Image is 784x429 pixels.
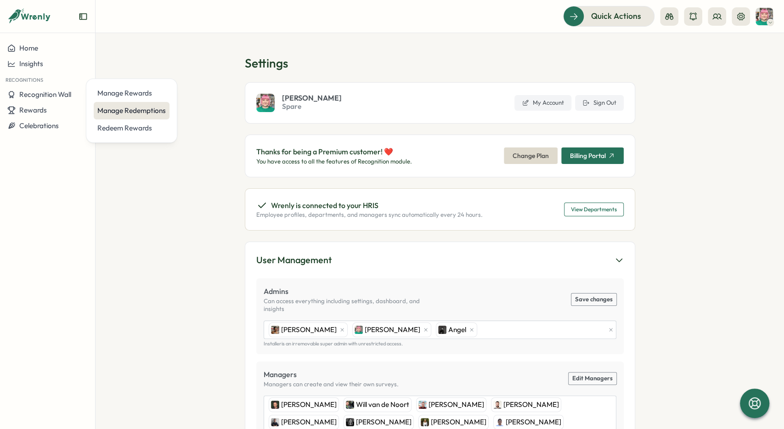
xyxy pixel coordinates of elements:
[281,400,337,410] span: [PERSON_NAME]
[94,102,169,119] a: Manage Redemptions
[97,123,166,133] div: Redeem Rewards
[448,325,466,335] span: Angel
[245,55,635,71] h1: Settings
[256,211,483,219] p: Employee profiles, departments, and managers sync automatically every 24 hours.
[256,94,275,112] img: Destani Engel
[256,253,624,267] button: User Management
[256,146,412,158] p: Thanks for being a Premium customer! ❤️
[19,121,59,130] span: Celebrations
[418,401,427,409] img: Bob Orlando
[438,326,446,334] img: Angel
[504,147,558,164] button: Change Plan
[593,99,616,107] span: Sign Out
[264,297,440,313] p: Can access everything including settings, dashboard, and insights
[421,418,429,426] img: Lauren Todd
[570,152,606,159] span: Billing Portal
[97,88,166,98] div: Manage Rewards
[571,203,617,216] span: View Departments
[756,8,773,25] img: Destani Engel
[591,10,641,22] span: Quick Actions
[264,341,616,347] p: Installer is an irremovable super admin with unrestricted access.
[503,400,559,410] span: [PERSON_NAME]
[19,90,71,99] span: Recognition Wall
[264,369,399,380] p: Managers
[19,44,38,52] span: Home
[569,373,616,384] a: Edit Managers
[271,418,279,426] img: Scott Grunerud
[429,400,484,410] span: [PERSON_NAME]
[506,417,561,427] span: [PERSON_NAME]
[356,400,409,410] span: Will van de Noort
[256,253,332,267] div: User Management
[19,59,43,68] span: Insights
[281,417,337,427] span: [PERSON_NAME]
[356,417,412,427] span: [PERSON_NAME]
[496,418,504,426] img: Adrian Pidor
[271,200,378,211] p: Wrenly is connected to your HRIS
[346,418,354,426] img: Sarah Boden
[493,401,502,409] img: Andre Cytryn
[564,203,624,216] button: View Departments
[271,326,279,334] img: Shelby Perera
[533,99,564,107] span: My Account
[281,325,337,335] span: [PERSON_NAME]
[97,106,166,116] div: Manage Redemptions
[575,95,624,111] button: Sign Out
[94,85,169,102] a: Manage Rewards
[282,102,342,112] span: Spare
[94,119,169,137] a: Redeem Rewards
[513,148,549,164] span: Change Plan
[282,94,342,102] span: [PERSON_NAME]
[79,12,88,21] button: Expand sidebar
[355,326,363,334] img: Destani Engel
[256,158,412,166] p: You have access to all the features of Recognition module.
[561,147,624,164] button: Billing Portal
[271,401,279,409] img: James Harrison
[563,6,654,26] button: Quick Actions
[264,380,399,389] p: Managers can create and view their own surveys.
[264,286,440,297] p: Admins
[346,401,354,409] img: Will van de Noort
[365,325,420,335] span: [PERSON_NAME]
[431,417,486,427] span: [PERSON_NAME]
[514,95,571,111] a: My Account
[571,294,616,305] button: Save changes
[19,106,47,114] span: Rewards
